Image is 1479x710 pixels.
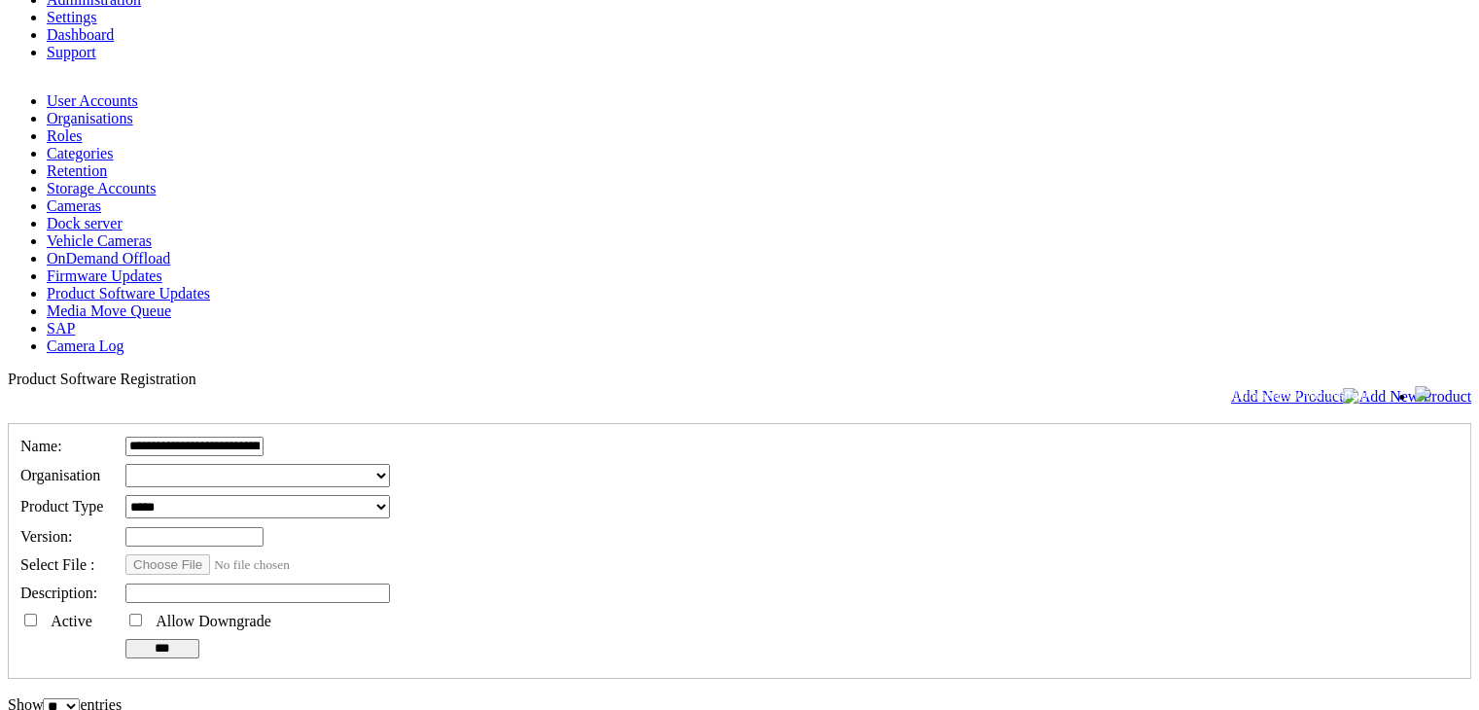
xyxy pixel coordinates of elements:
[47,110,133,126] a: Organisations
[47,302,171,319] a: Media Move Queue
[51,613,92,629] span: Active
[8,371,196,387] span: Product Software Registration
[1415,386,1430,402] img: bell24.png
[47,215,123,231] a: Dock server
[47,232,152,249] a: Vehicle Cameras
[47,92,138,109] a: User Accounts
[1129,387,1376,402] span: Welcome, System Administrator (Administrator)
[47,9,97,25] a: Settings
[20,438,62,454] span: Name:
[47,145,113,161] a: Categories
[47,337,124,354] a: Camera Log
[47,44,96,60] a: Support
[47,197,101,214] a: Cameras
[47,26,114,43] a: Dashboard
[20,585,97,601] span: Description:
[47,250,170,266] a: OnDemand Offload
[47,127,82,144] a: Roles
[47,162,107,179] a: Retention
[156,613,271,629] span: Allow Downgrade
[47,267,162,284] a: Firmware Updates
[20,467,100,483] span: Organisation
[47,285,210,302] a: Product Software Updates
[47,320,75,337] a: SAP
[20,556,94,573] span: Select File :
[20,498,103,515] span: Product Type
[20,528,72,545] span: Version:
[47,180,156,196] a: Storage Accounts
